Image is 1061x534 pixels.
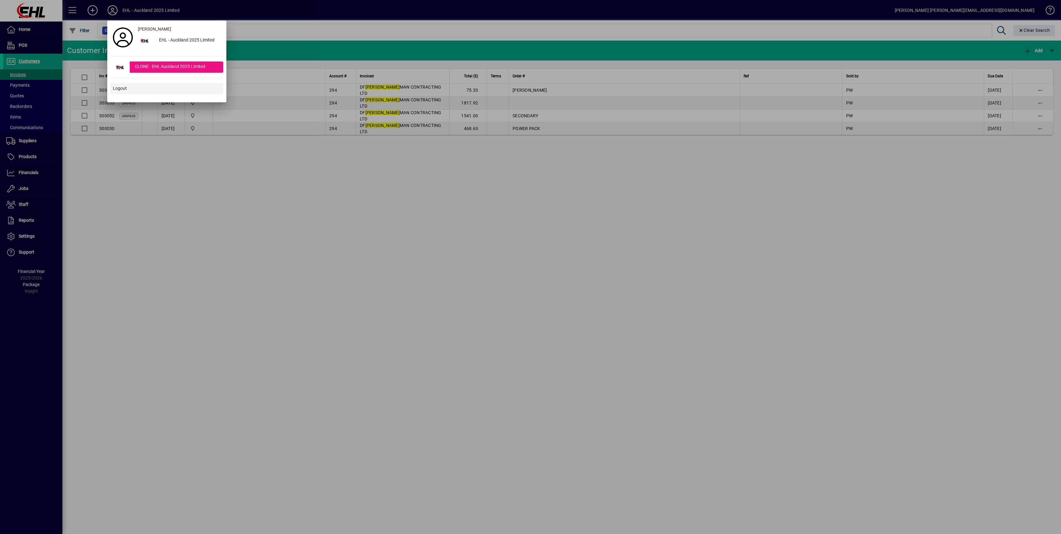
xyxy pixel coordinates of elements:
[110,32,135,43] a: Profile
[110,61,223,73] button: CLONE - EHL Auckland 2025 Limited
[113,85,127,92] span: Logout
[135,35,223,46] button: EHL - Auckland 2025 Limited
[154,35,223,46] div: EHL - Auckland 2025 Limited
[110,83,223,94] button: Logout
[135,24,223,35] a: [PERSON_NAME]
[130,61,223,73] div: CLONE - EHL Auckland 2025 Limited
[138,26,171,32] span: [PERSON_NAME]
